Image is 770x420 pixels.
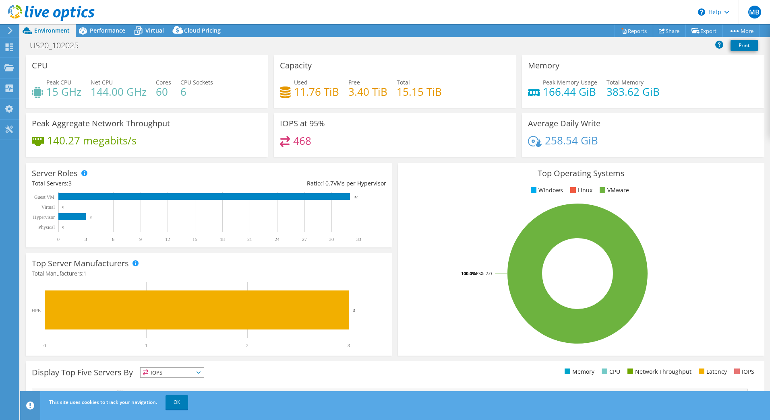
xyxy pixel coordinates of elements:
[180,87,213,96] h4: 6
[156,87,171,96] h4: 60
[41,204,55,210] text: Virtual
[275,237,279,242] text: 24
[34,27,70,34] span: Environment
[348,87,387,96] h4: 3.40 TiB
[209,179,386,188] div: Ratio: VMs per Hypervisor
[85,237,87,242] text: 3
[83,270,87,277] span: 1
[32,169,78,178] h3: Server Roles
[653,25,686,37] a: Share
[543,87,597,96] h4: 166.44 GiB
[348,343,350,348] text: 3
[112,237,114,242] text: 6
[34,194,54,200] text: Guest VM
[598,186,629,195] li: VMware
[748,6,761,19] span: MB
[568,186,592,195] li: Linux
[62,225,64,229] text: 0
[353,308,355,313] text: 3
[246,343,248,348] text: 2
[192,237,197,242] text: 15
[32,269,386,278] h4: Total Manufacturers:
[348,78,360,86] span: Free
[280,119,325,128] h3: IOPS at 95%
[33,214,55,220] text: Hypervisor
[698,8,705,16] svg: \n
[722,25,760,37] a: More
[49,399,157,406] span: This site uses cookies to track your navigation.
[606,87,660,96] h4: 383.62 GiB
[329,237,334,242] text: 30
[180,78,213,86] span: CPU Sockets
[32,61,48,70] h3: CPU
[356,237,361,242] text: 33
[31,308,41,313] text: HPE
[476,270,492,276] tspan: ESXi 7.0
[606,78,644,86] span: Total Memory
[38,224,55,230] text: Physical
[47,136,137,145] h4: 140.27 megabits/s
[91,87,147,96] h4: 144.00 GHz
[145,27,164,34] span: Virtual
[220,237,225,242] text: 18
[280,61,312,70] h3: Capacity
[397,87,442,96] h4: 15.15 TiB
[563,367,594,376] li: Memory
[397,78,410,86] span: Total
[57,237,60,242] text: 0
[117,389,125,394] text: 58%
[91,78,113,86] span: Net CPU
[32,179,209,188] div: Total Servers:
[166,395,188,410] a: OK
[145,343,147,348] text: 1
[294,87,339,96] h4: 11.76 TiB
[293,136,311,145] h4: 468
[26,41,91,50] h1: US20_102025
[545,136,598,145] h4: 258.54 GiB
[404,169,758,178] h3: Top Operating Systems
[294,78,308,86] span: Used
[697,367,727,376] li: Latency
[141,368,204,377] span: IOPS
[685,25,723,37] a: Export
[90,27,125,34] span: Performance
[43,343,46,348] text: 0
[247,237,252,242] text: 21
[46,78,71,86] span: Peak CPU
[322,179,333,187] span: 10.7
[90,215,92,219] text: 3
[32,119,170,128] h3: Peak Aggregate Network Throughput
[600,367,620,376] li: CPU
[461,270,476,276] tspan: 100.0%
[625,367,691,376] li: Network Throughput
[543,78,597,86] span: Peak Memory Usage
[184,27,221,34] span: Cloud Pricing
[139,237,142,242] text: 9
[62,205,64,209] text: 0
[732,367,754,376] li: IOPS
[165,237,170,242] text: 12
[32,259,129,268] h3: Top Server Manufacturers
[528,61,559,70] h3: Memory
[529,186,563,195] li: Windows
[302,237,307,242] text: 27
[528,119,600,128] h3: Average Daily Write
[156,78,171,86] span: Cores
[46,87,81,96] h4: 15 GHz
[731,40,758,51] a: Print
[615,25,653,37] a: Reports
[68,179,72,187] span: 3
[354,195,358,199] text: 32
